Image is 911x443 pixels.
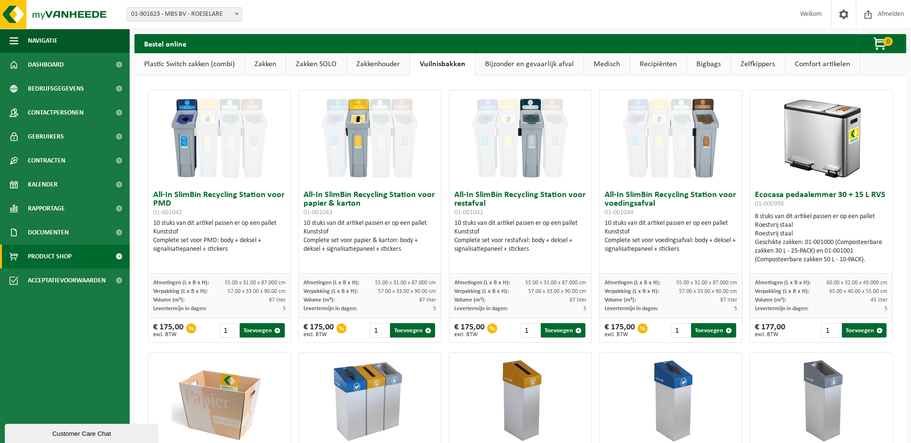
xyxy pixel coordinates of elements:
[153,323,183,338] div: € 175,00
[304,228,436,236] div: Kunststof
[153,228,286,236] div: Kunststof
[245,53,286,75] a: Zakken
[134,34,196,53] h2: Bestel online
[885,306,887,312] span: 5
[153,191,286,217] h3: All-In SlimBin Recycling Station voor PMD
[219,323,239,338] input: 1
[5,422,160,443] iframe: chat widget
[472,90,568,186] img: 01-001041
[630,53,686,75] a: Recipiënten
[605,323,635,338] div: € 175,00
[755,221,887,230] div: Roestvrij staal
[755,332,785,338] span: excl. BTW
[28,221,69,245] span: Documenten
[454,236,587,254] div: Complete set voor restafval: body + deksel + signalisatiepaneel + stickers
[857,34,905,53] button: 0
[127,7,242,22] span: 01-901623 - MBS BV - ROESELARE
[454,289,509,294] span: Verpakking (L x B x H):
[842,323,887,338] button: Toevoegen
[525,280,586,286] span: 55.00 x 31.00 x 87.000 cm
[821,323,840,338] input: 1
[153,297,184,303] span: Volume (m³):
[153,236,286,254] div: Complete set voor PMD: body + deksel + signalisatiepaneel + stickers
[304,323,334,338] div: € 175,00
[28,53,64,77] span: Dashboard
[605,191,737,217] h3: All-In SlimBin Recycling Station voor voedingsafval
[134,53,244,75] a: Plastic Switch zakken (combi)
[785,53,860,75] a: Comfort artikelen
[883,37,893,46] span: 0
[528,289,586,294] span: 57.00 x 33.00 x 90.00 cm
[691,323,736,338] button: Toevoegen
[375,280,436,286] span: 55.00 x 31.00 x 87.000 cm
[605,236,737,254] div: Complete set voor voedingsafval: body + deksel + signalisatiepaneel + stickers
[28,29,58,53] span: Navigatie
[269,297,286,303] span: 87 liter
[370,323,389,338] input: 1
[454,191,587,217] h3: All-In SlimBin Recycling Station voor restafval
[623,90,719,186] img: 01-001044
[304,332,334,338] span: excl. BTW
[687,53,730,75] a: Bigbags
[755,289,809,294] span: Verpakking (L x B x H):
[347,53,410,75] a: Zakkenhouder
[755,212,887,264] div: 8 stuks van dit artikel passen er op een pallet
[153,209,182,216] span: 01-001042
[28,77,84,101] span: Bedrijfsgegevens
[755,280,811,286] span: Afmetingen (L x B x H):
[28,197,65,221] span: Rapportage
[570,297,586,303] span: 87 liter
[304,236,436,254] div: Complete set voor papier & karton: body + deksel + signalisatiepaneel + stickers
[153,306,206,312] span: Levertermijn in dagen:
[304,209,332,216] span: 01-001043
[390,323,435,338] button: Toevoegen
[225,280,286,286] span: 55.00 x 31.00 x 87.000 cm
[829,289,887,294] span: 65.00 x 40.00 x 55.00 cm
[605,228,737,236] div: Kunststof
[283,306,286,312] span: 5
[454,209,483,216] span: 01-001041
[734,306,737,312] span: 5
[153,280,209,286] span: Afmetingen (L x B x H):
[773,90,869,186] img: 01-000998
[28,149,65,173] span: Contracten
[755,306,808,312] span: Levertermijn in dagen:
[454,297,486,303] span: Volume (m³):
[419,297,436,303] span: 87 liter
[605,219,737,254] div: 10 stuks van dit artikel passen er op een pallet
[454,228,587,236] div: Kunststof
[28,125,64,149] span: Gebruikers
[153,332,183,338] span: excl. BTW
[28,101,84,125] span: Contactpersonen
[28,245,72,268] span: Product Shop
[378,289,436,294] span: 57.00 x 33.00 x 90.00 cm
[826,280,887,286] span: 60.00 x 32.00 x 49.000 cm
[679,289,737,294] span: 57.00 x 33.00 x 90.00 cm
[304,191,436,217] h3: All-In SlimBin Recycling Station voor papier & karton
[454,280,510,286] span: Afmetingen (L x B x H):
[153,289,207,294] span: Verpakking (L x B x H):
[605,280,660,286] span: Afmetingen (L x B x H):
[605,306,658,312] span: Levertermijn in dagen:
[433,306,436,312] span: 5
[240,323,284,338] button: Toevoegen
[676,280,737,286] span: 55.00 x 31.00 x 87.000 cm
[304,219,436,254] div: 10 stuks van dit artikel passen er op een pallet
[605,209,633,216] span: 01-001044
[228,289,286,294] span: 57.00 x 33.00 x 90.00 cm
[755,200,784,208] span: 01-000998
[755,323,785,338] div: € 177,00
[171,90,267,186] img: 01-001042
[605,297,636,303] span: Volume (m³):
[454,323,485,338] div: € 175,00
[871,297,887,303] span: 45 liter
[127,8,242,21] span: 01-901623 - MBS BV - ROESELARE
[454,219,587,254] div: 10 stuks van dit artikel passen er op een pallet
[583,306,586,312] span: 5
[755,297,786,303] span: Volume (m³):
[605,332,635,338] span: excl. BTW
[755,238,887,264] div: Geschikte zakken: 01-001000 (Composteerbare zakken 30 L - 25-PACK) en 01-001001 (Composteerbare z...
[584,53,630,75] a: Medisch
[720,297,737,303] span: 87 liter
